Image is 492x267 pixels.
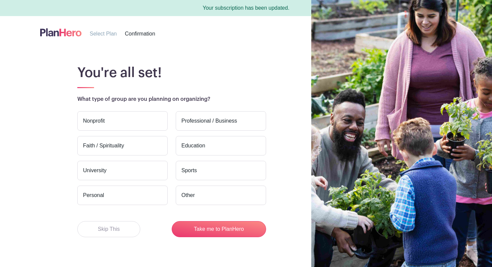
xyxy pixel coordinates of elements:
button: Skip This [77,221,140,237]
button: Take me to PlanHero [172,221,266,237]
h1: You're all set! [77,65,455,81]
p: What type of group are you planning on organizing? [77,95,455,103]
label: Other [176,186,266,205]
label: Nonprofit [77,111,168,131]
label: Faith / Spirituality [77,136,168,155]
span: Confirmation [125,31,155,37]
span: Select Plan [90,31,117,37]
label: Professional / Business [176,111,266,131]
label: Education [176,136,266,155]
label: Personal [77,186,168,205]
img: logo-507f7623f17ff9eddc593b1ce0a138ce2505c220e1c5a4e2b4648c50719b7d32.svg [40,27,82,38]
label: Sports [176,161,266,180]
label: University [77,161,168,180]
